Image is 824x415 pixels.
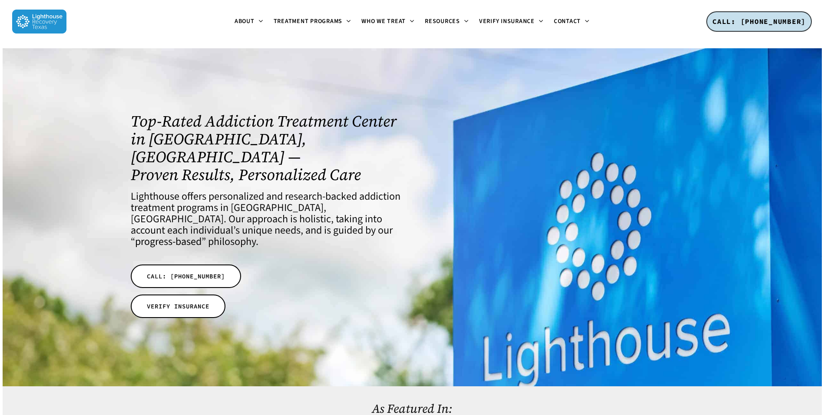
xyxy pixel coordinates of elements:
img: Lighthouse Recovery Texas [12,10,66,33]
span: About [235,17,255,26]
a: CALL: [PHONE_NUMBER] [131,264,241,288]
span: Who We Treat [361,17,406,26]
a: progress-based [135,234,202,249]
span: Resources [425,17,460,26]
h1: Top-Rated Addiction Treatment Center in [GEOGRAPHIC_DATA], [GEOGRAPHIC_DATA] — Proven Results, Pe... [131,112,400,184]
a: Resources [420,18,474,25]
a: Who We Treat [356,18,420,25]
span: Contact [554,17,581,26]
span: VERIFY INSURANCE [147,302,209,311]
span: CALL: [PHONE_NUMBER] [712,17,806,26]
h4: Lighthouse offers personalized and research-backed addiction treatment programs in [GEOGRAPHIC_DA... [131,191,400,248]
a: About [229,18,268,25]
span: Treatment Programs [274,17,343,26]
span: CALL: [PHONE_NUMBER] [147,272,225,281]
a: Contact [549,18,595,25]
a: Verify Insurance [474,18,549,25]
a: Treatment Programs [268,18,357,25]
a: CALL: [PHONE_NUMBER] [706,11,812,32]
a: VERIFY INSURANCE [131,295,225,318]
span: Verify Insurance [479,17,535,26]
